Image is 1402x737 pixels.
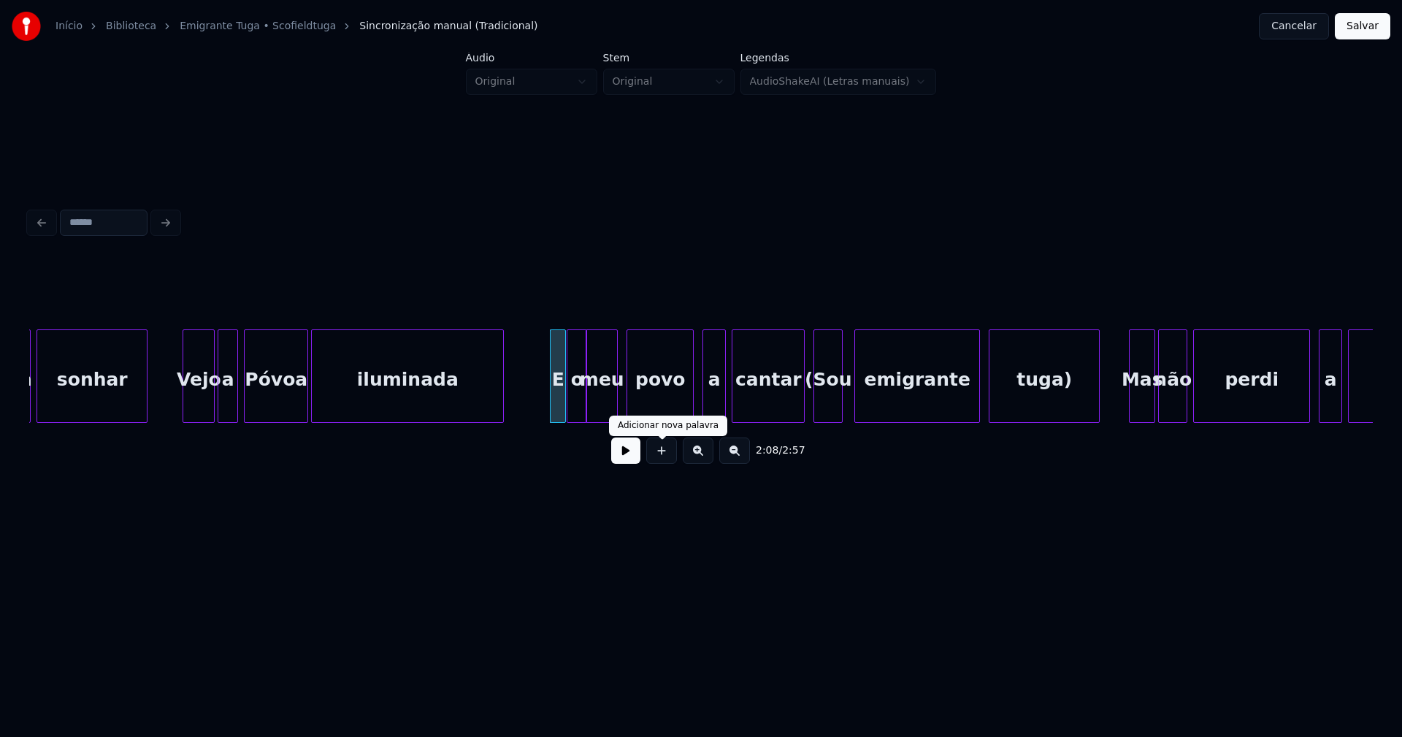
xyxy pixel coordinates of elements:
[180,19,336,34] a: Emigrante Tuga • Scofieldtuga
[1259,13,1329,39] button: Cancelar
[55,19,83,34] a: Início
[756,443,791,458] div: /
[603,53,735,63] label: Stem
[359,19,537,34] span: Sincronização manual (Tradicional)
[740,53,937,63] label: Legendas
[55,19,538,34] nav: breadcrumb
[106,19,156,34] a: Biblioteca
[782,443,805,458] span: 2:57
[12,12,41,41] img: youka
[1335,13,1390,39] button: Salvar
[618,420,719,432] div: Adicionar nova palavra
[466,53,597,63] label: Áudio
[756,443,778,458] span: 2:08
